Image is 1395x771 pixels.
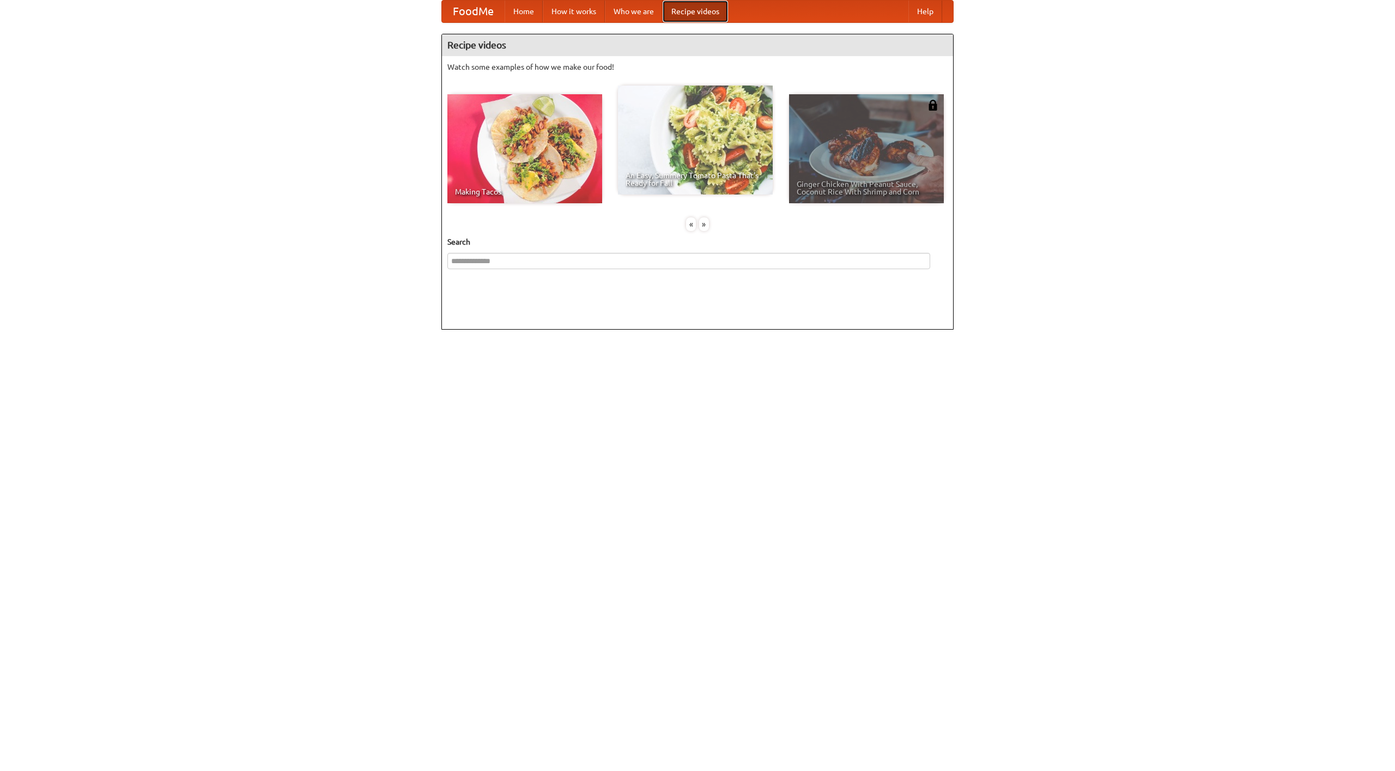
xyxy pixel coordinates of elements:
span: Making Tacos [455,188,595,196]
div: » [699,217,709,231]
span: An Easy, Summery Tomato Pasta That's Ready for Fall [626,172,765,187]
a: Who we are [605,1,663,22]
img: 483408.png [927,100,938,111]
p: Watch some examples of how we make our food! [447,62,948,72]
a: Recipe videos [663,1,728,22]
a: Help [908,1,942,22]
a: An Easy, Summery Tomato Pasta That's Ready for Fall [618,86,773,195]
div: « [686,217,696,231]
a: How it works [543,1,605,22]
h4: Recipe videos [442,34,953,56]
h5: Search [447,236,948,247]
a: Home [505,1,543,22]
a: FoodMe [442,1,505,22]
a: Making Tacos [447,94,602,203]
